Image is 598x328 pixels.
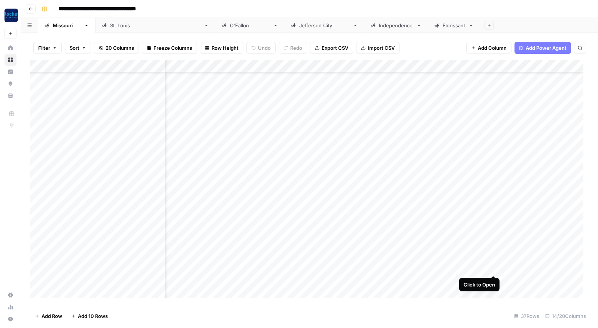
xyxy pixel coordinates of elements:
span: Add Row [42,312,62,320]
button: Redo [279,42,307,54]
span: Freeze Columns [154,44,192,52]
a: [PERSON_NAME] [215,18,285,33]
button: Undo [246,42,276,54]
a: Your Data [4,90,16,102]
a: Florissant [428,18,480,33]
a: [GEOGRAPHIC_DATA] [285,18,364,33]
span: Sort [70,44,79,52]
div: 37 Rows [511,310,542,322]
div: Florissant [443,22,465,29]
a: [US_STATE] [38,18,95,33]
button: Help + Support [4,313,16,325]
div: Click to Open [464,281,495,288]
span: Add 10 Rows [78,312,108,320]
span: Filter [38,44,50,52]
button: Add Power Agent [514,42,571,54]
a: Insights [4,66,16,78]
a: Opportunities [4,78,16,90]
div: [GEOGRAPHIC_DATA][PERSON_NAME] [110,22,201,29]
a: Settings [4,289,16,301]
span: Row Height [212,44,239,52]
div: [US_STATE] [53,22,81,29]
button: Import CSV [356,42,400,54]
button: Add Column [466,42,512,54]
a: Independence [364,18,428,33]
span: Export CSV [322,44,348,52]
span: Undo [258,44,271,52]
button: Filter [33,42,62,54]
button: Row Height [200,42,243,54]
button: Add 10 Rows [67,310,112,322]
button: Workspace: Rocket Pilots [4,6,16,25]
span: Add Column [478,44,507,52]
div: [GEOGRAPHIC_DATA] [299,22,350,29]
a: [GEOGRAPHIC_DATA][PERSON_NAME] [95,18,215,33]
a: Browse [4,54,16,66]
button: 20 Columns [94,42,139,54]
a: Home [4,42,16,54]
span: Import CSV [368,44,395,52]
button: Add Row [30,310,67,322]
div: [PERSON_NAME] [230,22,270,29]
img: Rocket Pilots Logo [4,9,18,22]
span: Add Power Agent [526,44,567,52]
span: Redo [290,44,302,52]
div: Independence [379,22,413,29]
a: Usage [4,301,16,313]
span: 20 Columns [106,44,134,52]
button: Sort [65,42,91,54]
button: Export CSV [310,42,353,54]
div: 14/20 Columns [542,310,589,322]
button: Freeze Columns [142,42,197,54]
